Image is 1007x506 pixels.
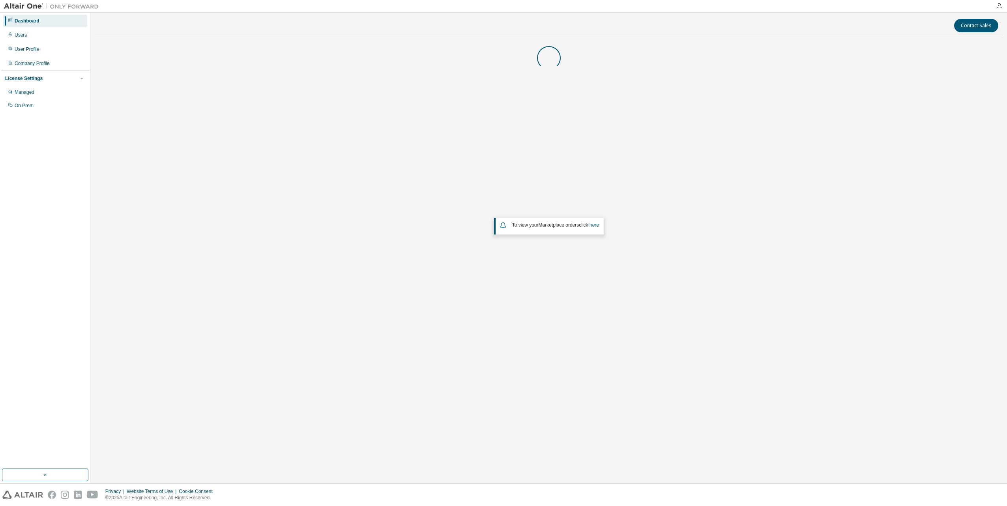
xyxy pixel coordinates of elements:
div: License Settings [5,75,43,82]
img: altair_logo.svg [2,491,43,499]
div: Dashboard [15,18,39,24]
em: Marketplace orders [539,222,579,228]
div: Cookie Consent [179,488,217,495]
img: instagram.svg [61,491,69,499]
div: Company Profile [15,60,50,67]
div: Managed [15,89,34,95]
span: To view your click [512,222,599,228]
div: Privacy [105,488,127,495]
img: facebook.svg [48,491,56,499]
a: here [590,222,599,228]
div: Users [15,32,27,38]
img: youtube.svg [87,491,98,499]
div: User Profile [15,46,39,52]
p: © 2025 Altair Engineering, Inc. All Rights Reserved. [105,495,217,501]
img: linkedin.svg [74,491,82,499]
div: Website Terms of Use [127,488,179,495]
div: On Prem [15,102,34,109]
img: Altair One [4,2,103,10]
button: Contact Sales [954,19,998,32]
